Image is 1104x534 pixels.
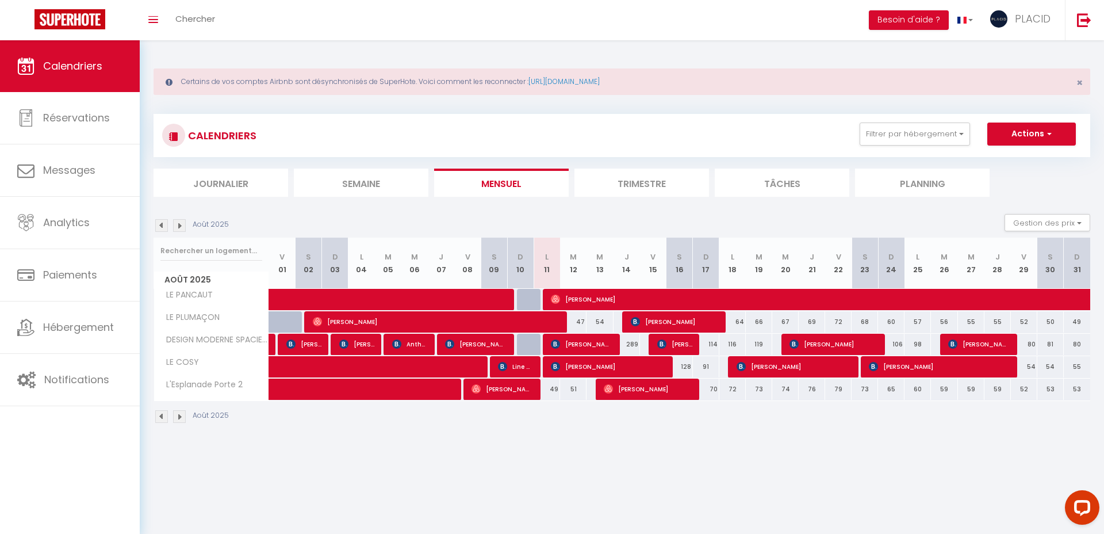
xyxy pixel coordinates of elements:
[385,251,392,262] abbr: M
[156,289,216,302] span: LE PANCAUT
[719,238,746,289] th: 18
[836,251,841,262] abbr: V
[332,251,338,262] abbr: D
[666,238,693,289] th: 16
[1015,12,1051,26] span: PLACID
[941,251,948,262] abbr: M
[1011,311,1037,333] div: 52
[631,311,719,333] span: [PERSON_NAME]
[799,311,825,333] div: 69
[156,379,246,391] span: L'Esplanade Porte 2
[517,251,523,262] abbr: D
[1064,238,1090,289] th: 31
[862,251,868,262] abbr: S
[1076,78,1083,88] button: Close
[888,251,894,262] abbr: D
[1037,334,1064,355] div: 81
[160,241,262,261] input: Rechercher un logement...
[156,334,271,346] span: DESIGN MODERNE SPACIEUX
[1037,311,1064,333] div: 50
[534,238,560,289] th: 11
[545,251,549,262] abbr: L
[614,334,640,355] div: 289
[44,372,109,387] span: Notifications
[445,333,507,355] span: [PERSON_NAME]
[852,238,878,289] th: 23
[958,379,984,400] div: 59
[958,311,984,333] div: 55
[948,333,1010,355] span: [PERSON_NAME]
[657,333,692,355] span: [PERSON_NAME]
[904,238,931,289] th: 25
[306,251,311,262] abbr: S
[296,238,322,289] th: 02
[810,251,814,262] abbr: J
[799,379,825,400] div: 76
[1011,238,1037,289] th: 29
[1021,251,1026,262] abbr: V
[154,272,269,288] span: Août 2025
[1077,13,1091,27] img: logout
[931,238,957,289] th: 26
[586,238,613,289] th: 13
[715,169,849,197] li: Tâches
[43,59,102,73] span: Calendriers
[360,251,363,262] abbr: L
[825,379,852,400] div: 79
[560,379,586,400] div: 51
[193,410,229,421] p: Août 2025
[560,238,586,289] th: 12
[931,311,957,333] div: 56
[703,251,709,262] abbr: D
[1037,238,1064,289] th: 30
[1064,311,1090,333] div: 49
[984,311,1011,333] div: 55
[471,378,533,400] span: [PERSON_NAME]
[756,251,762,262] abbr: M
[551,333,612,355] span: [PERSON_NAME]
[279,251,285,262] abbr: V
[968,251,975,262] abbr: M
[772,238,799,289] th: 20
[428,238,454,289] th: 07
[43,110,110,125] span: Réservations
[154,169,288,197] li: Journalier
[731,251,734,262] abbr: L
[1064,356,1090,377] div: 55
[878,238,904,289] th: 24
[454,238,481,289] th: 08
[825,238,852,289] th: 22
[586,311,613,333] div: 54
[175,13,215,25] span: Chercher
[156,356,202,369] span: LE COSY
[269,238,296,289] th: 01
[34,9,105,29] img: Super Booking
[869,10,949,30] button: Besoin d'aide ?
[1064,334,1090,355] div: 80
[339,333,374,355] span: [PERSON_NAME]
[931,379,957,400] div: 59
[401,238,428,289] th: 06
[1005,214,1090,231] button: Gestion des prix
[677,251,682,262] abbr: S
[746,379,772,400] div: 73
[574,169,709,197] li: Trimestre
[878,379,904,400] div: 65
[434,169,569,197] li: Mensuel
[719,334,746,355] div: 116
[772,311,799,333] div: 67
[286,333,321,355] span: [PERSON_NAME]
[693,334,719,355] div: 114
[560,311,586,333] div: 47
[375,238,401,289] th: 05
[916,251,919,262] abbr: L
[860,123,970,146] button: Filtrer par hébergement
[43,268,97,282] span: Paiements
[528,77,600,86] a: [URL][DOMAIN_NAME]
[43,215,90,230] span: Analytics
[43,163,95,177] span: Messages
[984,238,1011,289] th: 28
[1076,75,1083,90] span: ×
[719,379,746,400] div: 72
